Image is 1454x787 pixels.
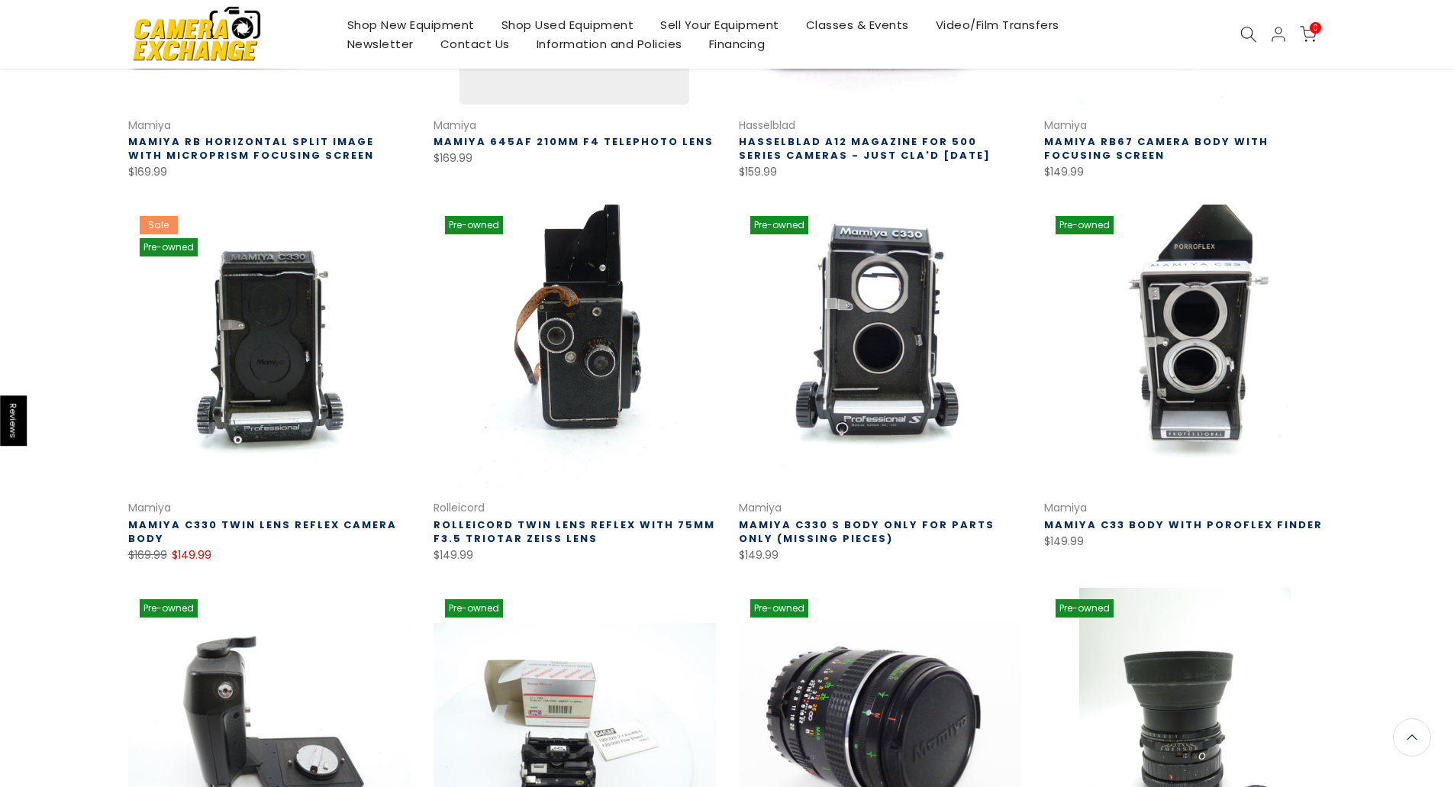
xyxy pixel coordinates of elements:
[1044,532,1327,551] div: $149.99
[739,500,782,515] a: Mamiya
[647,15,793,34] a: Sell Your Equipment
[334,15,488,34] a: Shop New Equipment
[434,134,714,149] a: Mamiya 645AF 210MM f4 Telephoto Lens
[1300,26,1317,43] a: 0
[1044,500,1087,515] a: Mamiya
[128,547,167,563] del: $169.99
[334,34,427,53] a: Newsletter
[1044,134,1269,163] a: Mamiya RB67 Camera Body with Focusing Screen
[739,546,1021,565] div: $149.99
[488,15,647,34] a: Shop Used Equipment
[434,118,476,133] a: Mamiya
[128,118,171,133] a: Mamiya
[1310,22,1321,34] span: 0
[1044,163,1327,182] div: $149.99
[434,500,485,515] a: Rolleicord
[922,15,1072,34] a: Video/Film Transfers
[739,118,795,133] a: Hasselblad
[128,500,171,515] a: Mamiya
[128,134,374,163] a: Mamiya RB Horizontal Split Image with Microprism Focusing Screen
[128,518,397,546] a: Mamiya C330 Twin Lens Reflex Camera Body
[695,34,779,53] a: Financing
[434,546,716,565] div: $149.99
[739,518,995,546] a: Mamiya C330 S Body Only for Parts Only (Missing pieces)
[792,15,922,34] a: Classes & Events
[523,34,695,53] a: Information and Policies
[739,163,1021,182] div: $159.99
[1044,118,1087,133] a: Mamiya
[427,34,523,53] a: Contact Us
[172,546,211,565] ins: $149.99
[739,134,991,163] a: Hasselblad A12 Magazine for 500 Series Cameras - Just CLA'd [DATE]
[434,518,715,546] a: Rolleicord Twin Lens Reflex with 75MM f3.5 Triotar Zeiss Lens
[1044,518,1323,532] a: Mamiya C33 Body with Poroflex Finder
[1393,718,1431,756] a: Back to the top
[434,149,716,168] div: $169.99
[128,163,411,182] div: $169.99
